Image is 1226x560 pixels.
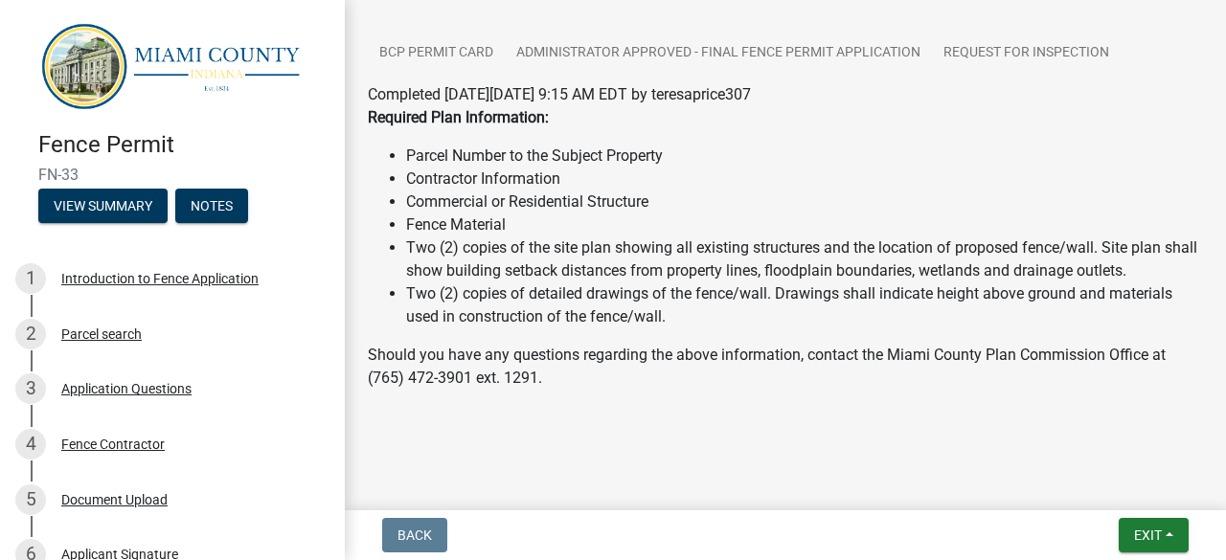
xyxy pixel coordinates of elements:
div: 2 [15,319,46,349]
img: Miami County, Indiana [38,20,314,111]
a: Administrator Approved - Final Fence Permit Application [505,23,932,84]
div: Application Questions [61,382,192,395]
a: BCP Permit Card [368,23,505,84]
span: Exit [1134,527,1162,543]
button: View Summary [38,189,168,223]
button: Notes [175,189,248,223]
li: Two (2) copies of detailed drawings of the fence/wall. Drawings shall indicate height above groun... [406,282,1203,328]
wm-modal-confirm: Summary [38,200,168,215]
li: Parcel Number to the Subject Property [406,145,1203,168]
li: Contractor Information [406,168,1203,190]
div: 5 [15,484,46,515]
a: Request for Inspection [932,23,1121,84]
h4: Fence Permit [38,131,329,159]
wm-modal-confirm: Notes [175,200,248,215]
div: Document Upload [61,493,168,506]
strong: Required Plan Information: [368,108,549,126]
div: Introduction to Fence Application [61,272,259,285]
button: Back [382,518,447,552]
li: Commercial or Residential Structure [406,190,1203,213]
p: Should you have any questions regarding the above information, contact the Miami County Plan Comm... [368,344,1203,390]
div: 3 [15,373,46,404]
div: 1 [15,263,46,294]
span: Completed [DATE][DATE] 9:15 AM EDT by teresaprice307 [368,85,751,103]
div: Fence Contractor [61,437,165,451]
li: Fence Material [406,213,1203,236]
span: Back [397,527,432,543]
div: Parcel search [61,327,142,341]
span: FN-33 [38,166,306,184]
div: 4 [15,429,46,459]
button: Exit [1119,518,1189,552]
li: Two (2) copies of the site plan showing all existing structures and the location of proposed fenc... [406,236,1203,282]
